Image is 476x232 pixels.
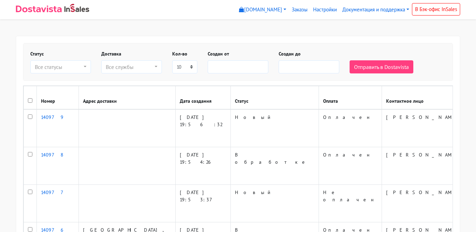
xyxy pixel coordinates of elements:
td: [PERSON_NAME] [382,109,472,147]
a: Документация и поддержка [340,3,412,17]
img: Dostavista - срочная курьерская служба доставки [16,6,62,12]
a: [DOMAIN_NAME] [236,3,289,17]
td: Новый [231,185,319,222]
label: Создан до [279,50,301,58]
td: [PERSON_NAME] [382,147,472,185]
td: Оплачен [319,109,382,147]
td: Новый [231,109,319,147]
th: Оплата [319,86,382,110]
th: Контактное лицо [382,86,472,110]
th: Номер [37,86,79,110]
td: В обработке [231,147,319,185]
a: Заказы [289,3,310,17]
td: [DATE] 19:54:26 [176,147,231,185]
label: Создан от [208,50,229,58]
td: Оплачен [319,147,382,185]
button: Все статусы [30,60,91,73]
a: В Бэк-офис InSales [412,3,460,16]
div: Все статусы [35,63,82,71]
div: Все службы [106,63,153,71]
th: Адрес доставки [79,86,176,110]
td: [PERSON_NAME] [382,185,472,222]
label: Статус [30,50,44,58]
a: 140978 [41,152,63,158]
a: 140977 [41,189,70,195]
td: Не оплачен [319,185,382,222]
th: Статус [231,86,319,110]
a: Настройки [310,3,340,17]
label: Доставка [101,50,121,58]
label: Кол-во [172,50,187,58]
img: InSales [64,4,89,12]
th: Дата создания [176,86,231,110]
a: 140979 [41,114,64,120]
button: Все службы [101,60,162,73]
button: Отправить в Dostavista [350,60,413,73]
td: [DATE] 19:53:37 [176,185,231,222]
td: [DATE] 19:56:32 [176,109,231,147]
